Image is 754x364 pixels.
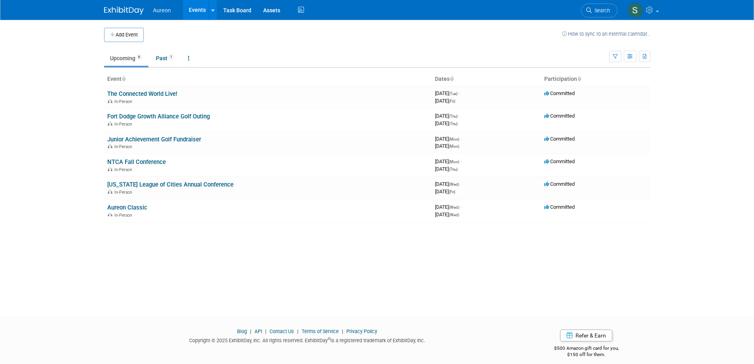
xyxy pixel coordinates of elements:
[544,113,575,119] span: Committed
[435,90,460,96] span: [DATE]
[114,99,135,104] span: In-Person
[460,158,462,164] span: -
[449,144,459,149] span: (Mon)
[340,328,345,334] span: |
[581,4,617,17] a: Search
[560,330,612,341] a: Refer & Earn
[435,120,458,126] span: [DATE]
[562,31,650,37] a: How to sync to an external calendar...
[435,181,462,187] span: [DATE]
[114,144,135,149] span: In-Person
[435,143,459,149] span: [DATE]
[459,90,460,96] span: -
[104,7,144,15] img: ExhibitDay
[592,8,610,13] span: Search
[136,54,142,60] span: 6
[263,328,268,334] span: |
[435,212,459,217] span: [DATE]
[114,213,135,218] span: In-Person
[168,54,175,60] span: 1
[522,351,650,358] div: $150 off for them.
[104,72,432,86] th: Event
[107,181,234,188] a: [US_STATE] League of Cities Annual Conference
[248,328,253,334] span: |
[449,182,459,187] span: (Wed)
[346,328,377,334] a: Privacy Policy
[435,136,462,142] span: [DATE]
[544,90,575,96] span: Committed
[270,328,294,334] a: Contact Us
[153,7,171,13] span: Aureon
[449,122,458,126] span: (Thu)
[295,328,300,334] span: |
[150,51,180,66] a: Past1
[449,190,455,194] span: (Fri)
[107,90,177,97] a: The Connected World Live!
[254,328,262,334] a: API
[449,160,459,164] span: (Mon)
[104,335,511,344] div: Copyright © 2025 ExhibitDay, Inc. All rights reserved. ExhibitDay is a registered trademark of Ex...
[107,204,147,211] a: Aureon Classic
[432,72,541,86] th: Dates
[108,144,112,148] img: In-Person Event
[628,3,643,18] img: Sophia Millang
[544,181,575,187] span: Committed
[544,136,575,142] span: Committed
[449,167,458,172] span: (Thu)
[435,113,460,119] span: [DATE]
[435,189,455,194] span: [DATE]
[544,204,575,210] span: Committed
[107,158,166,166] a: NTCA Fall Conference
[435,158,462,164] span: [DATE]
[107,136,201,143] a: Junior Achievement Golf Fundraiser
[108,190,112,194] img: In-Person Event
[522,340,650,358] div: $500 Amazon gift card for you,
[577,76,581,82] a: Sort by Participation Type
[459,113,460,119] span: -
[104,51,148,66] a: Upcoming6
[114,122,135,127] span: In-Person
[460,136,462,142] span: -
[435,98,455,104] span: [DATE]
[435,166,458,172] span: [DATE]
[449,137,459,141] span: (Mon)
[541,72,650,86] th: Participation
[449,213,459,217] span: (Wed)
[114,167,135,172] span: In-Person
[108,122,112,126] img: In-Person Event
[449,205,459,210] span: (Wed)
[460,181,462,187] span: -
[460,204,462,210] span: -
[449,114,458,118] span: (Thu)
[435,204,462,210] span: [DATE]
[302,328,339,334] a: Terms of Service
[544,158,575,164] span: Committed
[449,99,455,103] span: (Fri)
[108,213,112,217] img: In-Person Event
[237,328,247,334] a: Blog
[104,28,144,42] button: Add Event
[450,76,454,82] a: Sort by Start Date
[449,91,458,96] span: (Tue)
[122,76,125,82] a: Sort by Event Name
[114,190,135,195] span: In-Person
[107,113,210,120] a: Fort Dodge Growth Alliance Golf Outing
[108,167,112,171] img: In-Person Event
[108,99,112,103] img: In-Person Event
[328,337,330,341] sup: ®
